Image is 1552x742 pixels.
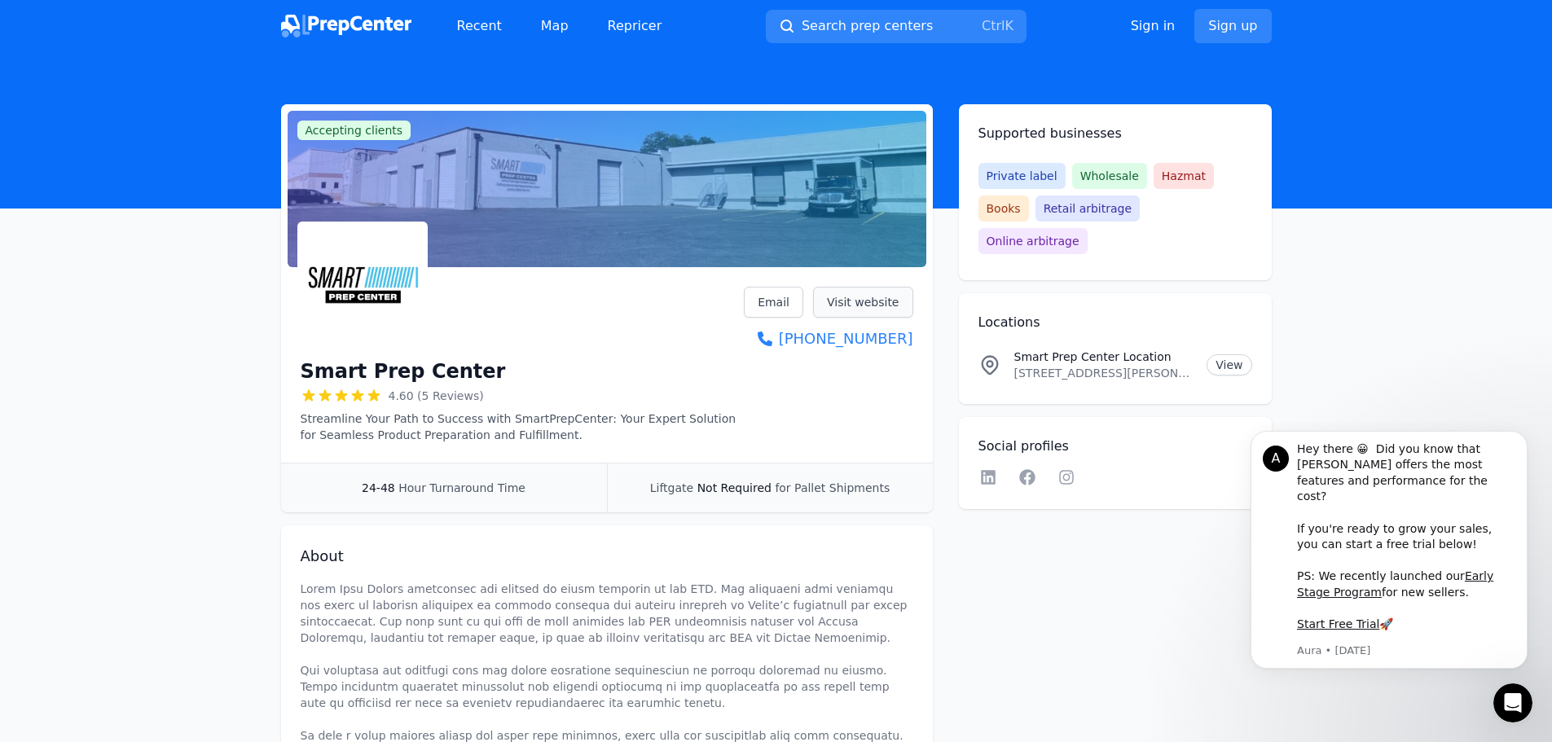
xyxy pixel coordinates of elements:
a: Recent [444,10,515,42]
a: Email [744,287,803,318]
h2: Supported businesses [978,124,1252,143]
span: Retail arbitrage [1035,195,1140,222]
a: Sign in [1131,16,1176,36]
kbd: Ctrl [982,18,1005,33]
span: Accepting clients [297,121,411,140]
span: Wholesale [1072,163,1147,189]
a: Repricer [595,10,675,42]
a: Map [528,10,582,42]
h2: Locations [978,313,1252,332]
span: Private label [978,163,1066,189]
span: 4.60 (5 Reviews) [389,388,484,404]
a: Visit website [813,287,913,318]
span: Hour Turnaround Time [398,481,525,494]
span: Search prep centers [802,16,933,36]
h2: Social profiles [978,437,1252,456]
a: View [1207,354,1251,375]
span: 24-48 [362,481,395,494]
iframe: Intercom notifications message [1226,422,1552,698]
span: for Pallet Shipments [775,481,890,494]
h2: About [301,545,913,568]
a: [PHONE_NUMBER] [744,327,912,350]
img: PrepCenter [281,15,411,37]
a: Sign up [1194,9,1271,43]
h1: Smart Prep Center [301,358,506,384]
iframe: Intercom live chat [1493,683,1532,722]
span: Liftgate [650,481,693,494]
img: Smart Prep Center [301,225,424,349]
span: Hazmat [1154,163,1214,189]
p: Streamline Your Path to Success with SmartPrepCenter: Your Expert Solution for Seamless Product P... [301,411,745,443]
button: Search prep centersCtrlK [766,10,1027,43]
span: Books [978,195,1029,222]
span: Not Required [697,481,772,494]
p: [STREET_ADDRESS][PERSON_NAME][US_STATE] [1014,365,1194,381]
span: Online arbitrage [978,228,1088,254]
kbd: K [1005,18,1013,33]
p: Smart Prep Center Location [1014,349,1194,365]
